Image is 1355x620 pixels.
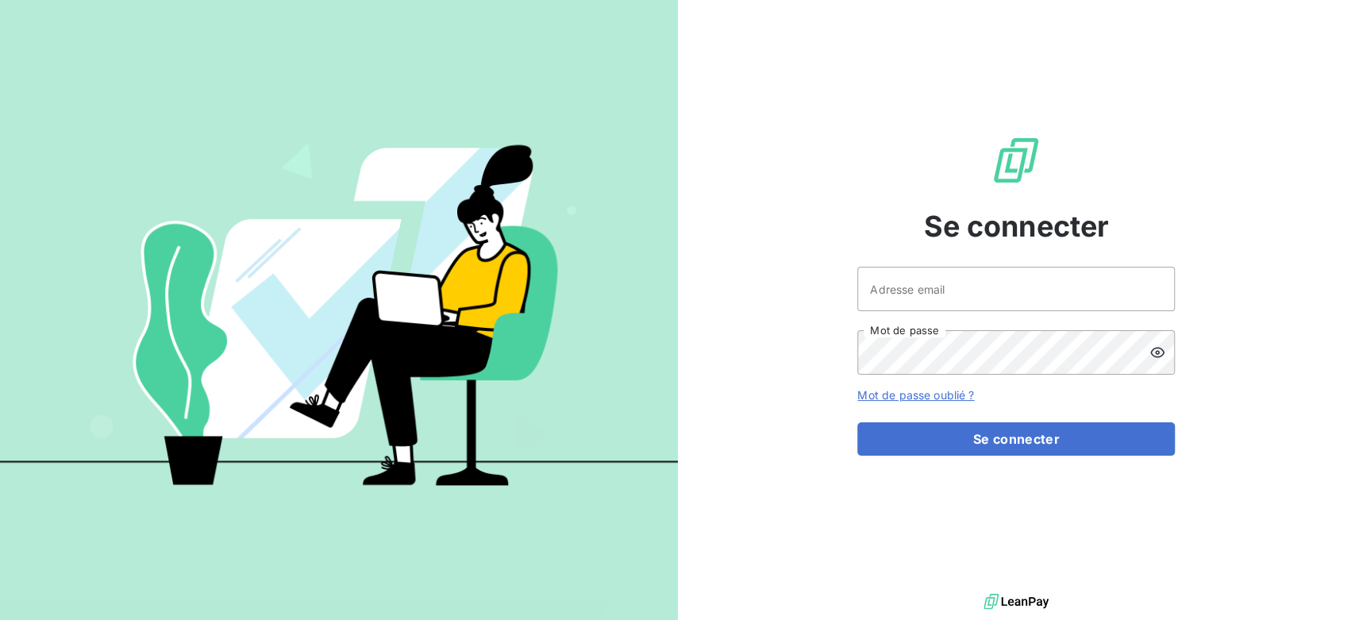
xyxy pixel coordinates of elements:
[857,422,1175,456] button: Se connecter
[991,135,1041,186] img: Logo LeanPay
[984,590,1049,614] img: logo
[857,388,974,402] a: Mot de passe oublié ?
[857,267,1175,311] input: placeholder
[923,205,1109,248] span: Se connecter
